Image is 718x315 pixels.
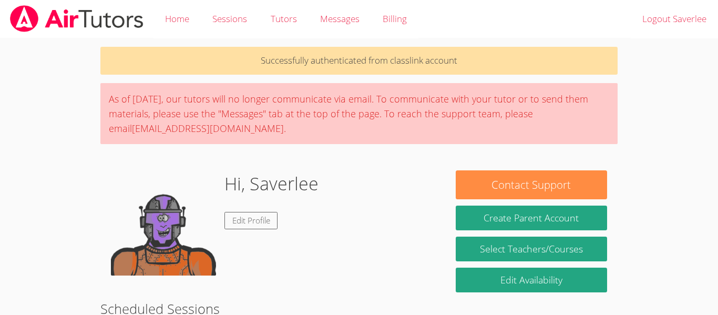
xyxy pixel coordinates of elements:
a: Edit Availability [456,268,607,292]
div: As of [DATE], our tutors will no longer communicate via email. To communicate with your tutor or ... [100,83,618,144]
img: default.png [111,170,216,276]
img: airtutors_banner-c4298cdbf04f3fff15de1276eac7730deb9818008684d7c2e4769d2f7ddbe033.png [9,5,145,32]
a: Edit Profile [224,212,278,229]
button: Create Parent Account [456,206,607,230]
span: Messages [320,13,360,25]
a: Select Teachers/Courses [456,237,607,261]
button: Contact Support [456,170,607,199]
h1: Hi, Saverlee [224,170,319,197]
p: Successfully authenticated from classlink account [100,47,618,75]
